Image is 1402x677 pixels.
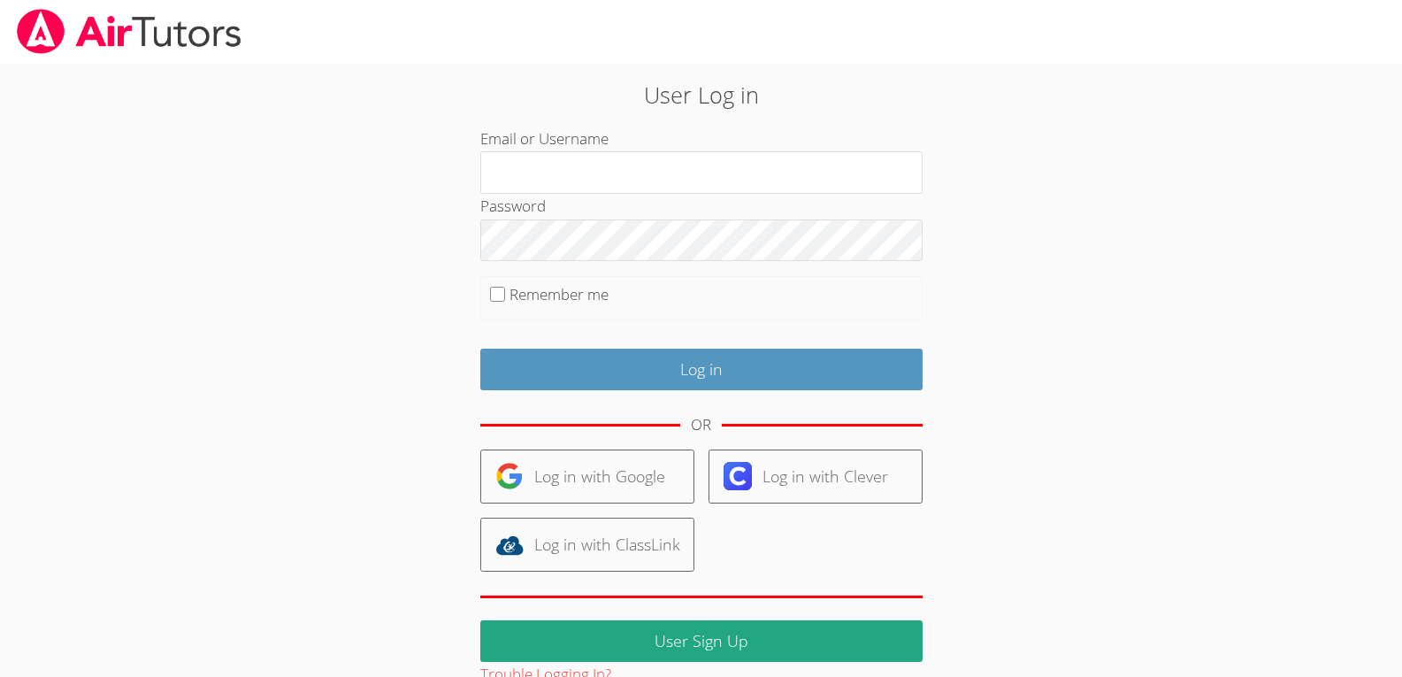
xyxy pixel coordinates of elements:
[495,531,524,559] img: classlink-logo-d6bb404cc1216ec64c9a2012d9dc4662098be43eaf13dc465df04b49fa7ab582.svg
[509,284,609,304] label: Remember me
[480,196,546,216] label: Password
[691,412,711,438] div: OR
[480,620,923,662] a: User Sign Up
[709,450,923,504] a: Log in with Clever
[480,349,923,390] input: Log in
[480,128,609,149] label: Email or Username
[323,78,1080,112] h2: User Log in
[724,462,752,490] img: clever-logo-6eab21bc6e7a338710f1a6ff85c0baf02591cd810cc4098c63d3a4b26e2feb20.svg
[495,462,524,490] img: google-logo-50288ca7cdecda66e5e0955fdab243c47b7ad437acaf1139b6f446037453330a.svg
[15,9,243,54] img: airtutors_banner-c4298cdbf04f3fff15de1276eac7730deb9818008684d7c2e4769d2f7ddbe033.png
[480,450,694,504] a: Log in with Google
[480,518,694,572] a: Log in with ClassLink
